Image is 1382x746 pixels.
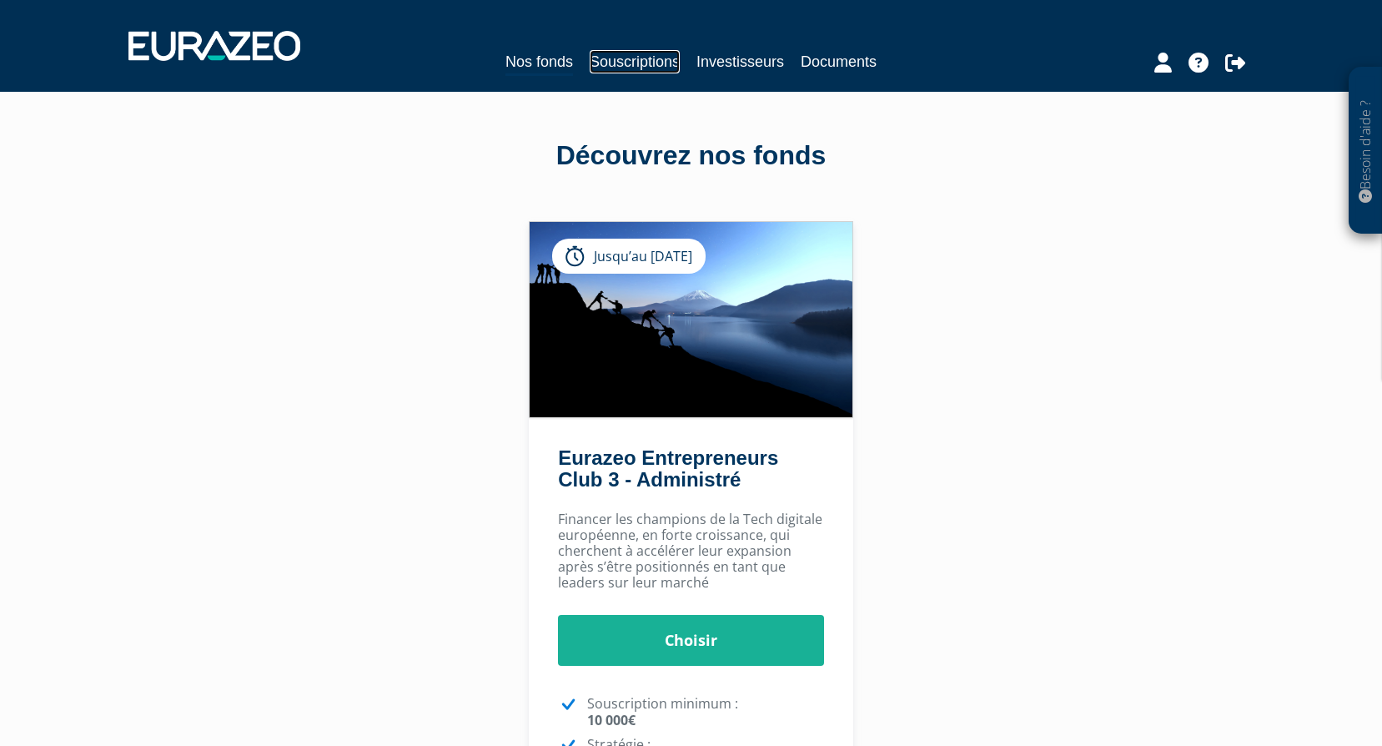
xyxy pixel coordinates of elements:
[801,50,877,73] a: Documents
[587,696,824,728] p: Souscription minimum :
[558,512,824,592] p: Financer les champions de la Tech digitale européenne, en forte croissance, qui cherchent à accél...
[558,615,824,667] a: Choisir
[216,137,1167,175] div: Découvrez nos fonds
[128,31,300,61] img: 1732889491-logotype_eurazeo_blanc_rvb.png
[587,711,636,729] strong: 10 000€
[552,239,706,274] div: Jusqu’au [DATE]
[590,50,680,73] a: Souscriptions
[558,446,778,491] a: Eurazeo Entrepreneurs Club 3 - Administré
[530,222,852,417] img: Eurazeo Entrepreneurs Club 3 - Administré
[696,50,784,73] a: Investisseurs
[1356,76,1375,226] p: Besoin d'aide ?
[505,50,573,76] a: Nos fonds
